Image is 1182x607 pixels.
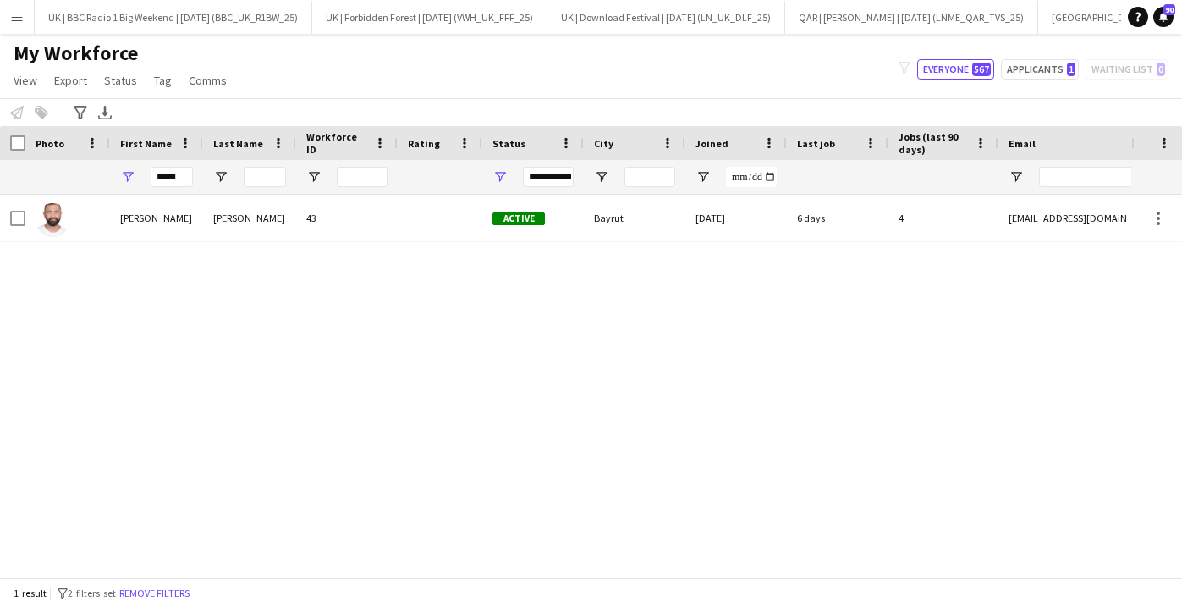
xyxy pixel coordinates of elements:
[182,69,234,91] a: Comms
[492,212,545,225] span: Active
[110,195,203,241] div: [PERSON_NAME]
[36,137,64,150] span: Photo
[36,203,69,237] img: Karim Kojok
[306,169,322,185] button: Open Filter Menu
[408,137,440,150] span: Rating
[116,584,193,603] button: Remove filters
[726,167,777,187] input: Joined Filter Input
[296,195,398,241] div: 43
[492,169,508,185] button: Open Filter Menu
[594,137,613,150] span: City
[306,130,367,156] span: Workforce ID
[695,169,711,185] button: Open Filter Menu
[104,73,137,88] span: Status
[787,195,888,241] div: 6 days
[624,167,675,187] input: City Filter Input
[151,167,193,187] input: First Name Filter Input
[68,587,116,599] span: 2 filters set
[203,195,296,241] div: [PERSON_NAME]
[492,137,525,150] span: Status
[1001,59,1079,80] button: Applicants1
[695,137,728,150] span: Joined
[35,1,312,34] button: UK | BBC Radio 1 Big Weekend | [DATE] (BBC_UK_R1BW_25)
[95,102,115,123] app-action-btn: Export XLSX
[14,41,138,66] span: My Workforce
[120,137,172,150] span: First Name
[917,59,994,80] button: Everyone567
[312,1,547,34] button: UK | Forbidden Forest | [DATE] (VWH_UK_FFF_25)
[70,102,91,123] app-action-btn: Advanced filters
[797,137,835,150] span: Last job
[337,167,388,187] input: Workforce ID Filter Input
[120,169,135,185] button: Open Filter Menu
[547,1,785,34] button: UK | Download Festival | [DATE] (LN_UK_DLF_25)
[213,169,228,185] button: Open Filter Menu
[154,73,172,88] span: Tag
[1009,137,1036,150] span: Email
[47,69,94,91] a: Export
[1067,63,1075,76] span: 1
[147,69,179,91] a: Tag
[594,169,609,185] button: Open Filter Menu
[584,195,685,241] div: Bayrut
[189,73,227,88] span: Comms
[7,69,44,91] a: View
[899,130,968,156] span: Jobs (last 90 days)
[1153,7,1174,27] a: 90
[1163,4,1175,15] span: 90
[972,63,991,76] span: 567
[685,195,787,241] div: [DATE]
[54,73,87,88] span: Export
[888,195,998,241] div: 4
[14,73,37,88] span: View
[244,167,286,187] input: Last Name Filter Input
[1009,169,1024,185] button: Open Filter Menu
[785,1,1038,34] button: QAR | [PERSON_NAME] | [DATE] (LNME_QAR_TVS_25)
[213,137,263,150] span: Last Name
[97,69,144,91] a: Status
